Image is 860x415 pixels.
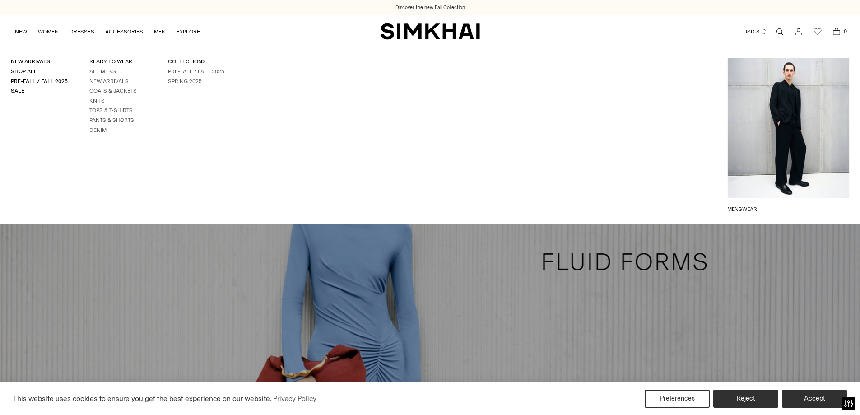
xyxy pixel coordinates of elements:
[645,390,710,408] button: Preferences
[381,23,480,40] a: SIMKHAI
[105,22,143,42] a: ACCESSORIES
[272,392,318,406] a: Privacy Policy (opens in a new tab)
[827,23,846,41] a: Open cart modal
[790,23,808,41] a: Go to the account page
[38,22,59,42] a: WOMEN
[809,23,827,41] a: Wishlist
[782,390,847,408] button: Accept
[713,390,778,408] button: Reject
[744,22,767,42] button: USD $
[771,23,789,41] a: Open search modal
[15,22,27,42] a: NEW
[13,394,272,403] span: This website uses cookies to ensure you get the best experience on our website.
[177,22,200,42] a: EXPLORE
[395,4,465,11] a: Discover the new Fall Collection
[70,22,94,42] a: DRESSES
[154,22,166,42] a: MEN
[841,27,849,35] span: 0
